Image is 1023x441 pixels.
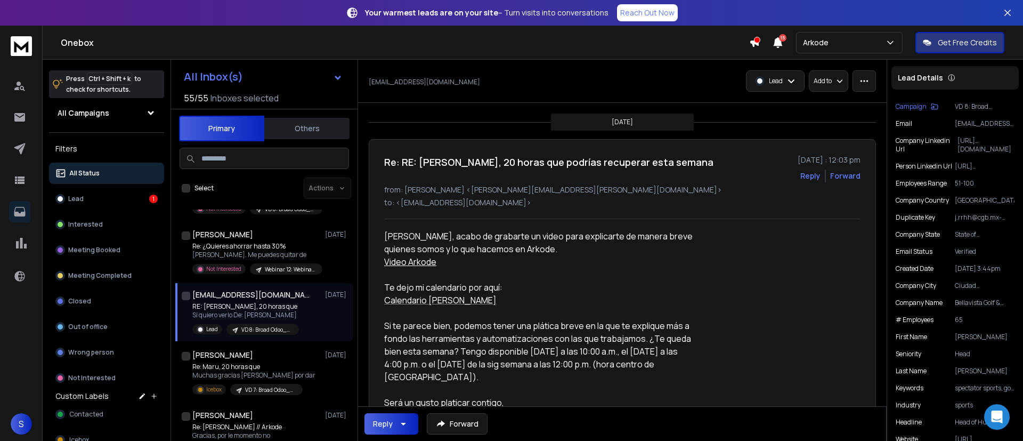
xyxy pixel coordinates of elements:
p: Wrong person [68,348,114,357]
p: Lead [769,77,783,85]
h1: [PERSON_NAME] [192,410,253,421]
p: VD 8: Broad Odoo_Campaign - ARKOD [265,205,316,213]
h1: Re: RE: [PERSON_NAME], 20 horas que podrías recuperar esta semana [384,155,713,170]
p: Head of Human Resources [955,418,1014,427]
div: Será un gusto platicar contigo, [384,396,695,409]
a: Calendario [PERSON_NAME] [384,294,497,306]
button: Contacted [49,404,164,425]
button: All Campaigns [49,102,164,124]
button: S [11,413,32,435]
p: Re: ¿Quieres ahorrar hasta 30% [192,242,320,251]
div: Forward [830,171,860,181]
p: Employees Range [896,179,947,188]
p: VD 8: Broad Odoo_Campaign - ARKOD [955,102,1014,111]
div: Open Intercom Messenger [984,404,1010,430]
p: Lead [68,195,84,203]
p: [DATE] [325,230,349,239]
h1: Onebox [61,36,749,49]
p: Reach Out Now [620,7,675,18]
p: Email [896,119,912,128]
p: [DATE] [325,291,349,299]
p: Re: [PERSON_NAME] // Arkode [192,423,303,431]
p: Arkode [803,37,833,48]
p: Company Country [896,196,949,205]
button: Others [264,117,350,140]
div: Te dejo mi calendario por aquí: [384,281,695,294]
p: RE: [PERSON_NAME], 20 horas que [192,302,299,311]
p: Company Linkedin Url [896,137,957,154]
p: Si quiero verlo De: [PERSON_NAME] [192,311,299,319]
p: Press to check for shortcuts. [66,74,141,95]
p: j.rrhh@cgb.mx-[PERSON_NAME] [955,213,1014,222]
p: Lead [206,325,218,333]
p: to: <[EMAIL_ADDRESS][DOMAIN_NAME]> [384,197,860,208]
div: Si te parece bien, podemos tener una plática breve en la que te explique más a fondo las herramie... [384,319,695,383]
p: Muchas gracias [PERSON_NAME] por dar [192,371,315,380]
p: Meeting Completed [68,271,132,280]
p: Not Interested [68,374,116,382]
p: Person Linkedin Url [896,162,952,171]
p: VD 8: Broad Odoo_Campaign - ARKOD [241,326,293,334]
button: Meeting Completed [49,265,164,286]
button: Not Interested [49,367,164,389]
p: Add to [814,77,832,85]
p: sports [955,401,1014,410]
p: Company Name [896,299,943,307]
span: 55 / 55 [184,92,208,105]
h1: [PERSON_NAME] [192,350,253,360]
h3: Custom Labels [55,391,109,402]
a: Video Arkode [384,256,436,268]
p: 65 [955,316,1014,324]
p: [PERSON_NAME]. Me puedes quitar de [192,251,320,259]
button: Forward [427,413,488,435]
button: Primary [179,116,264,141]
h1: All Campaigns [58,108,109,118]
p: Company City [896,282,936,290]
p: [EMAIL_ADDRESS][DOMAIN_NAME] [369,78,480,86]
p: 51-100 [955,179,1014,188]
p: Ciudad [PERSON_NAME] [955,282,1014,290]
button: Get Free Credits [915,32,1004,53]
button: Wrong person [49,342,164,363]
h1: All Inbox(s) [184,71,243,82]
p: Gracias, por le momento no [192,431,303,440]
span: Ctrl + Shift + k [87,73,132,85]
p: [DATE] : 12:03 pm [798,155,860,165]
button: Closed [49,291,164,312]
a: Reach Out Now [617,4,678,21]
p: [URL][DOMAIN_NAME][PERSON_NAME] [955,162,1014,171]
p: spectator sports, golf tournament operations, leisure, sports & recreation, sustainable practices... [955,384,1014,392]
p: Interested [68,220,103,229]
div: 1 [149,195,158,203]
button: Interested [49,214,164,235]
button: Out of office [49,316,164,338]
p: Re: Maru, 20 horas que [192,363,315,371]
p: Bellavista Golf & Country Club [955,299,1014,307]
p: – Turn visits into conversations [365,7,608,18]
p: Get Free Credits [938,37,997,48]
button: Campaign [896,102,938,111]
h3: Inboxes selected [210,92,279,105]
button: Reply [364,413,418,435]
h1: [EMAIL_ADDRESS][DOMAIN_NAME] [192,290,310,300]
p: Verified [955,247,1014,256]
label: Select [194,184,214,193]
p: [DATE] [325,411,349,420]
button: Reply [800,171,821,181]
p: [PERSON_NAME] [955,367,1014,375]
p: Meeting Booked [68,246,120,254]
p: Last Name [896,367,927,375]
p: Campaign [896,102,927,111]
div: [PERSON_NAME], acabo de grabarte un video para explicarte de manera breve quienes somos y lo que ... [384,230,695,255]
p: Out of office [68,323,108,331]
p: Keywords [896,384,923,392]
p: [EMAIL_ADDRESS][DOMAIN_NAME] [955,119,1014,128]
button: Meeting Booked [49,239,164,261]
p: Email Status [896,247,932,256]
button: All Inbox(s) [175,66,351,87]
p: Seniority [896,350,921,358]
p: Lead Details [898,73,943,83]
